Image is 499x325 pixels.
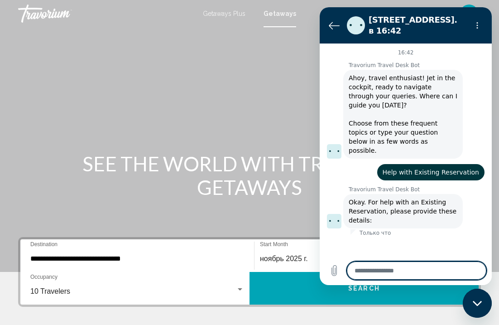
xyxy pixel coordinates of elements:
[320,7,492,285] iframe: Окно обмена сообщениями
[18,5,194,23] a: Travorium
[203,10,245,17] a: Getaways Plus
[457,4,481,23] button: User Menu
[30,287,70,295] span: 10 Travelers
[249,272,479,305] button: Search
[260,255,308,262] span: ноябрь 2025 г.
[80,152,419,199] h1: SEE THE WORLD WITH TRAVORIUM GETAWAYS
[264,10,296,17] a: Getaways
[20,239,479,305] div: Search widget
[348,285,380,292] span: Search
[463,289,492,318] iframe: Кнопка, открывающая окно обмена сообщениями; идет разговор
